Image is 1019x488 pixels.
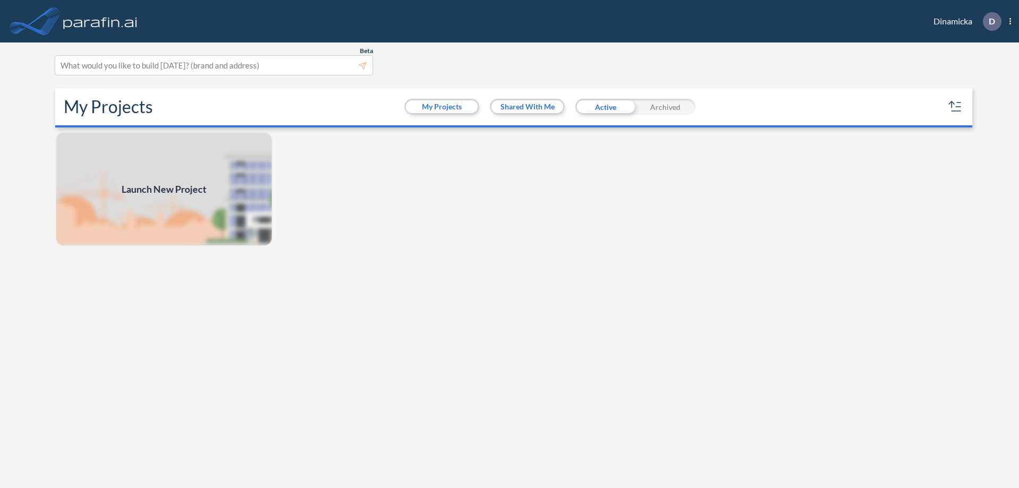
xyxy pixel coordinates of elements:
[55,132,273,246] a: Launch New Project
[947,98,964,115] button: sort
[61,11,140,32] img: logo
[360,47,373,55] span: Beta
[406,100,478,113] button: My Projects
[918,12,1011,31] div: Dinamicka
[55,132,273,246] img: add
[64,97,153,117] h2: My Projects
[491,100,563,113] button: Shared With Me
[575,99,635,115] div: Active
[635,99,695,115] div: Archived
[989,16,995,26] p: D
[122,182,206,196] span: Launch New Project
